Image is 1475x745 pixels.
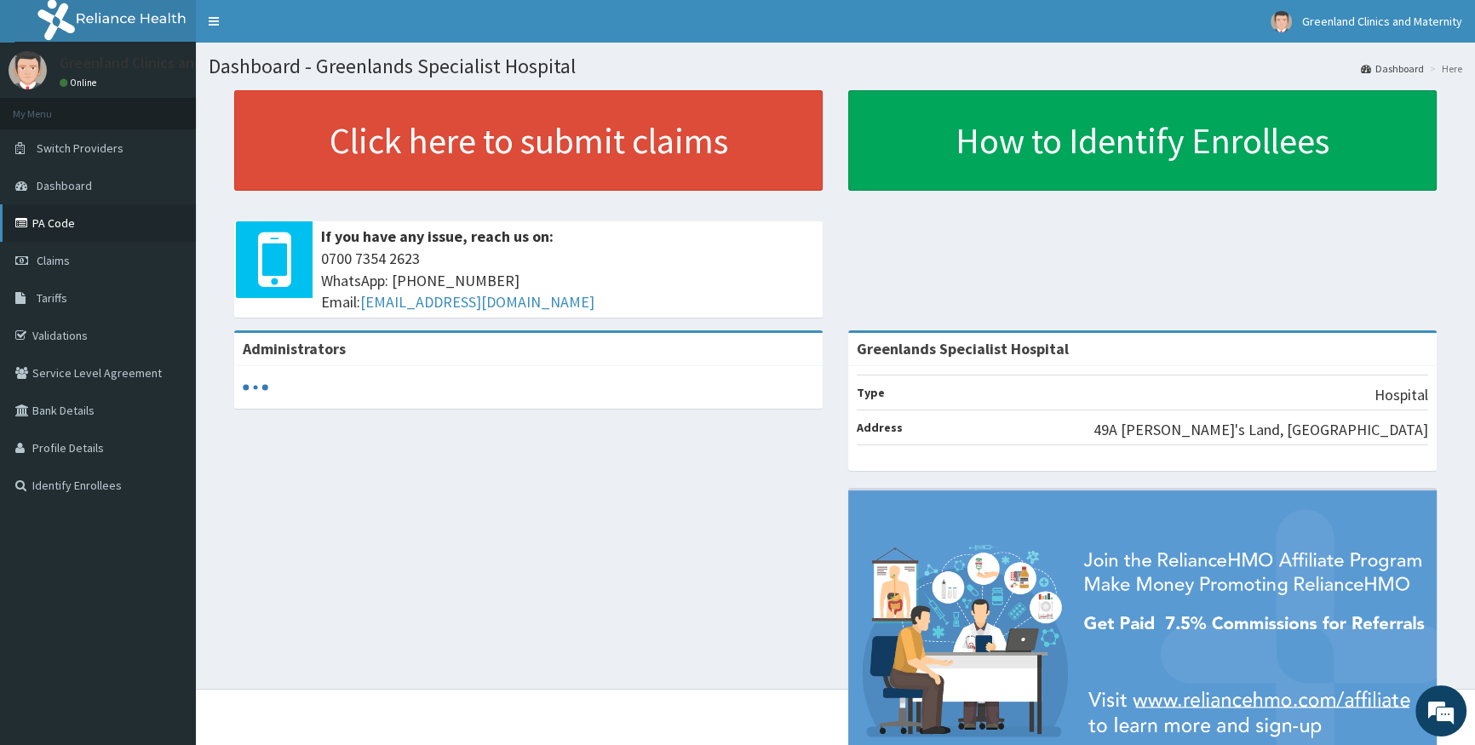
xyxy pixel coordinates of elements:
span: Dashboard [37,178,92,193]
a: How to Identify Enrollees [848,90,1437,191]
img: User Image [1271,11,1292,32]
h1: Dashboard - Greenlands Specialist Hospital [209,55,1462,77]
span: Greenland Clinics and Maternity [1302,14,1462,29]
strong: Greenlands Specialist Hospital [857,339,1069,358]
p: 49A [PERSON_NAME]'s Land, [GEOGRAPHIC_DATA] [1093,419,1428,441]
svg: audio-loading [243,375,268,400]
a: Dashboard [1361,61,1424,76]
span: 0700 7354 2623 WhatsApp: [PHONE_NUMBER] Email: [321,248,814,313]
li: Here [1426,61,1462,76]
a: Online [60,77,100,89]
p: Greenland Clinics and Maternity [60,55,271,71]
a: [EMAIL_ADDRESS][DOMAIN_NAME] [360,292,594,312]
span: Switch Providers [37,140,123,156]
p: Hospital [1375,384,1428,406]
a: Click here to submit claims [234,90,823,191]
b: Type [857,385,885,400]
img: User Image [9,51,47,89]
b: If you have any issue, reach us on: [321,226,554,246]
b: Address [857,420,903,435]
b: Administrators [243,339,346,358]
span: Tariffs [37,290,67,306]
span: Claims [37,253,70,268]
